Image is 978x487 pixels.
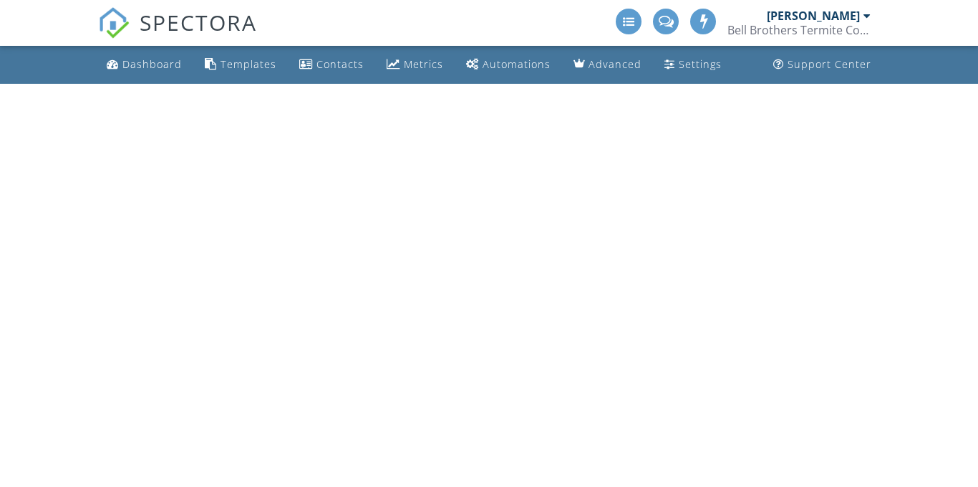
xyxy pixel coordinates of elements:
a: Metrics [381,52,449,78]
a: Contacts [294,52,369,78]
img: The Best Home Inspection Software - Spectora [98,7,130,39]
a: Advanced [568,52,647,78]
div: [PERSON_NAME] [767,9,860,23]
span: SPECTORA [140,7,257,37]
a: SPECTORA [98,19,257,49]
div: Bell Brothers Termite Control, LLC. [727,23,871,37]
div: Automations [483,57,551,71]
a: Support Center [768,52,877,78]
div: Settings [679,57,722,71]
div: Support Center [788,57,871,71]
div: Contacts [316,57,364,71]
a: Templates [199,52,282,78]
div: Templates [221,57,276,71]
a: Automations (Basic) [460,52,556,78]
div: Advanced [589,57,641,71]
div: Metrics [404,57,443,71]
a: Dashboard [101,52,188,78]
a: Settings [659,52,727,78]
div: Dashboard [122,57,182,71]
